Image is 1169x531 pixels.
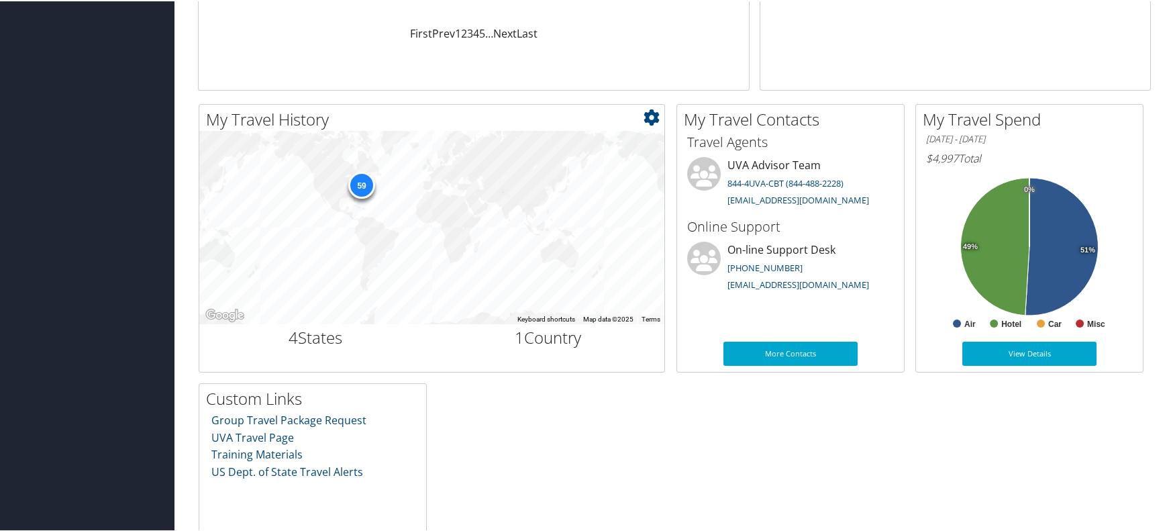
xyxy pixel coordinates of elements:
h2: Custom Links [206,386,426,409]
a: Last [517,25,538,40]
a: [EMAIL_ADDRESS][DOMAIN_NAME] [727,193,869,205]
span: $4,997 [926,150,958,164]
span: … [485,25,493,40]
a: Group Travel Package Request [211,412,366,426]
button: Keyboard shortcuts [517,313,575,323]
tspan: 0% [1024,185,1035,193]
h2: My Travel Contacts [684,107,904,130]
a: UVA Travel Page [211,429,294,444]
a: 844-4UVA-CBT (844-488-2228) [727,176,844,188]
a: US Dept. of State Travel Alerts [211,463,363,478]
a: 2 [461,25,467,40]
li: UVA Advisor Team [680,156,901,211]
a: 1 [455,25,461,40]
span: 1 [515,325,524,347]
h2: My Travel History [206,107,664,130]
h3: Online Support [687,216,894,235]
a: Terms (opens in new tab) [642,314,660,322]
h2: Country [442,325,655,348]
h2: My Travel Spend [923,107,1143,130]
a: Training Materials [211,446,303,461]
a: Prev [432,25,455,40]
tspan: 49% [963,242,978,250]
h3: Travel Agents [687,132,894,150]
span: 4 [289,325,298,347]
tspan: 51% [1080,245,1095,253]
h6: Total [926,150,1133,164]
text: Hotel [1001,318,1021,328]
a: [EMAIL_ADDRESS][DOMAIN_NAME] [727,277,869,289]
div: 59 [348,170,375,197]
a: 5 [479,25,485,40]
text: Car [1048,318,1062,328]
a: [PHONE_NUMBER] [727,260,803,273]
span: Map data ©2025 [583,314,633,322]
img: Google [203,305,247,323]
text: Misc [1087,318,1105,328]
li: On-line Support Desk [680,240,901,295]
a: More Contacts [723,340,858,365]
a: 4 [473,25,479,40]
a: 3 [467,25,473,40]
h2: States [209,325,422,348]
a: View Details [962,340,1097,365]
h6: [DATE] - [DATE] [926,132,1133,144]
a: Next [493,25,517,40]
text: Air [964,318,976,328]
a: First [410,25,432,40]
a: Open this area in Google Maps (opens a new window) [203,305,247,323]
